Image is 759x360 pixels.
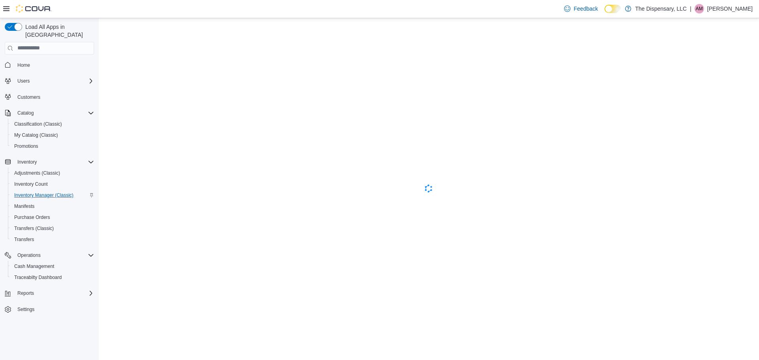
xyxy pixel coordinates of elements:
a: Adjustments (Classic) [11,168,63,178]
span: Transfers (Classic) [14,225,54,232]
a: Inventory Manager (Classic) [11,190,77,200]
span: Customers [17,94,40,100]
span: Reports [17,290,34,296]
a: Settings [14,305,38,314]
button: Purchase Orders [8,212,97,223]
a: Feedback [561,1,601,17]
span: Transfers [14,236,34,243]
button: Adjustments (Classic) [8,168,97,179]
button: Manifests [8,201,97,212]
span: Promotions [14,143,38,149]
span: Adjustments (Classic) [14,170,60,176]
button: Operations [14,251,44,260]
span: Cash Management [14,263,54,270]
span: Users [14,76,94,86]
span: Inventory [14,157,94,167]
span: Cash Management [11,262,94,271]
a: Home [14,60,33,70]
span: Load All Apps in [GEOGRAPHIC_DATA] [22,23,94,39]
button: Users [2,75,97,87]
div: Alisha Madison [695,4,704,13]
button: Inventory [2,156,97,168]
span: Adjustments (Classic) [11,168,94,178]
span: My Catalog (Classic) [14,132,58,138]
span: Transfers (Classic) [11,224,94,233]
button: Catalog [14,108,37,118]
button: Transfers (Classic) [8,223,97,234]
span: Purchase Orders [14,214,50,221]
a: Transfers [11,235,37,244]
span: Inventory Manager (Classic) [14,192,74,198]
button: Transfers [8,234,97,245]
span: Promotions [11,141,94,151]
a: Purchase Orders [11,213,53,222]
button: Traceabilty Dashboard [8,272,97,283]
button: My Catalog (Classic) [8,130,97,141]
span: Inventory [17,159,37,165]
span: Feedback [574,5,598,13]
a: My Catalog (Classic) [11,130,61,140]
button: Customers [2,91,97,103]
span: My Catalog (Classic) [11,130,94,140]
span: Transfers [11,235,94,244]
span: Users [17,78,30,84]
a: Traceabilty Dashboard [11,273,65,282]
span: Operations [14,251,94,260]
button: Inventory Manager (Classic) [8,190,97,201]
button: Reports [2,288,97,299]
span: Home [17,62,30,68]
span: AM [696,4,703,13]
p: | [690,4,691,13]
nav: Complex example [5,56,94,336]
button: Reports [14,288,37,298]
span: Reports [14,288,94,298]
input: Dark Mode [604,5,621,13]
button: Home [2,59,97,71]
button: Operations [2,250,97,261]
a: Cash Management [11,262,57,271]
button: Catalog [2,107,97,119]
span: Inventory Count [11,179,94,189]
p: [PERSON_NAME] [707,4,753,13]
p: The Dispensary, LLC [635,4,687,13]
span: Home [14,60,94,70]
button: Settings [2,303,97,315]
a: Transfers (Classic) [11,224,57,233]
span: Classification (Classic) [11,119,94,129]
button: Inventory Count [8,179,97,190]
button: Promotions [8,141,97,152]
span: Customers [14,92,94,102]
span: Settings [14,304,94,314]
span: Inventory Count [14,181,48,187]
span: Catalog [14,108,94,118]
span: Settings [17,306,34,313]
a: Customers [14,92,43,102]
span: Traceabilty Dashboard [14,274,62,281]
button: Classification (Classic) [8,119,97,130]
span: Operations [17,252,41,258]
a: Promotions [11,141,42,151]
span: Classification (Classic) [14,121,62,127]
span: Traceabilty Dashboard [11,273,94,282]
a: Manifests [11,202,38,211]
span: Inventory Manager (Classic) [11,190,94,200]
span: Catalog [17,110,34,116]
button: Cash Management [8,261,97,272]
img: Cova [16,5,51,13]
a: Classification (Classic) [11,119,65,129]
button: Users [14,76,33,86]
span: Manifests [14,203,34,209]
button: Inventory [14,157,40,167]
a: Inventory Count [11,179,51,189]
span: Manifests [11,202,94,211]
span: Purchase Orders [11,213,94,222]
